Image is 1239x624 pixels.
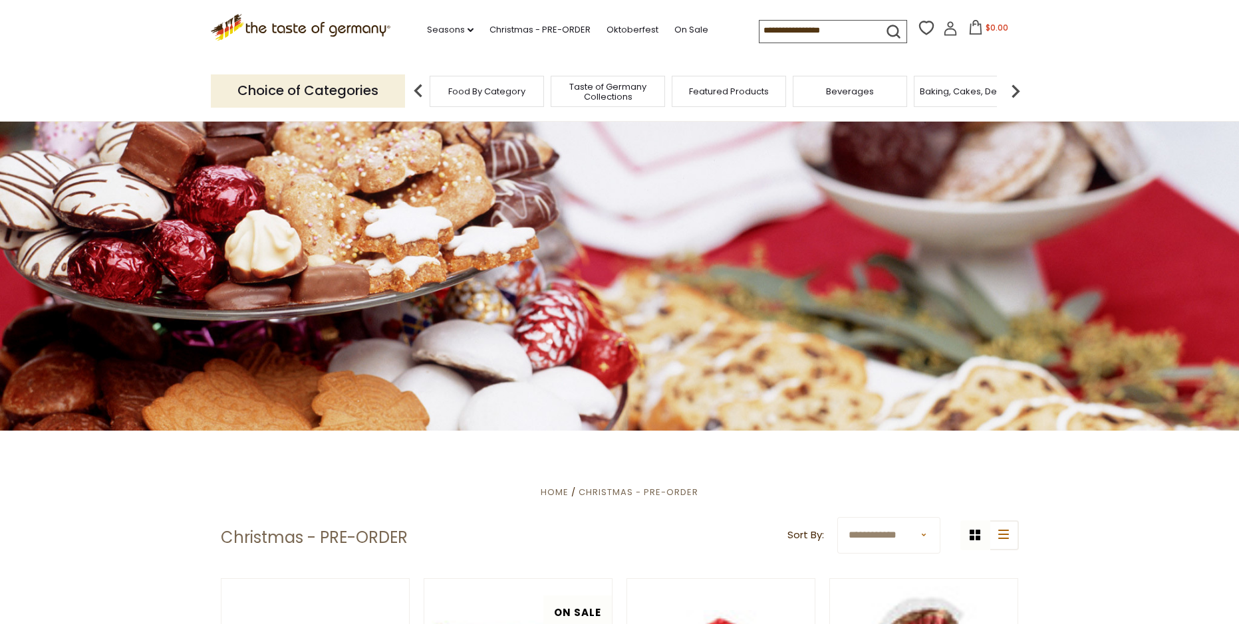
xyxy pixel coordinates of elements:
[555,82,661,102] a: Taste of Germany Collections
[448,86,525,96] a: Food By Category
[826,86,874,96] a: Beverages
[427,23,474,37] a: Seasons
[920,86,1023,96] a: Baking, Cakes, Desserts
[787,527,824,544] label: Sort By:
[541,486,569,498] a: Home
[986,22,1008,33] span: $0.00
[579,486,698,498] a: Christmas - PRE-ORDER
[960,20,1017,40] button: $0.00
[221,528,408,548] h1: Christmas - PRE-ORDER
[405,78,432,104] img: previous arrow
[689,86,769,96] a: Featured Products
[607,23,658,37] a: Oktoberfest
[211,74,405,107] p: Choice of Categories
[674,23,708,37] a: On Sale
[489,23,591,37] a: Christmas - PRE-ORDER
[1002,78,1029,104] img: next arrow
